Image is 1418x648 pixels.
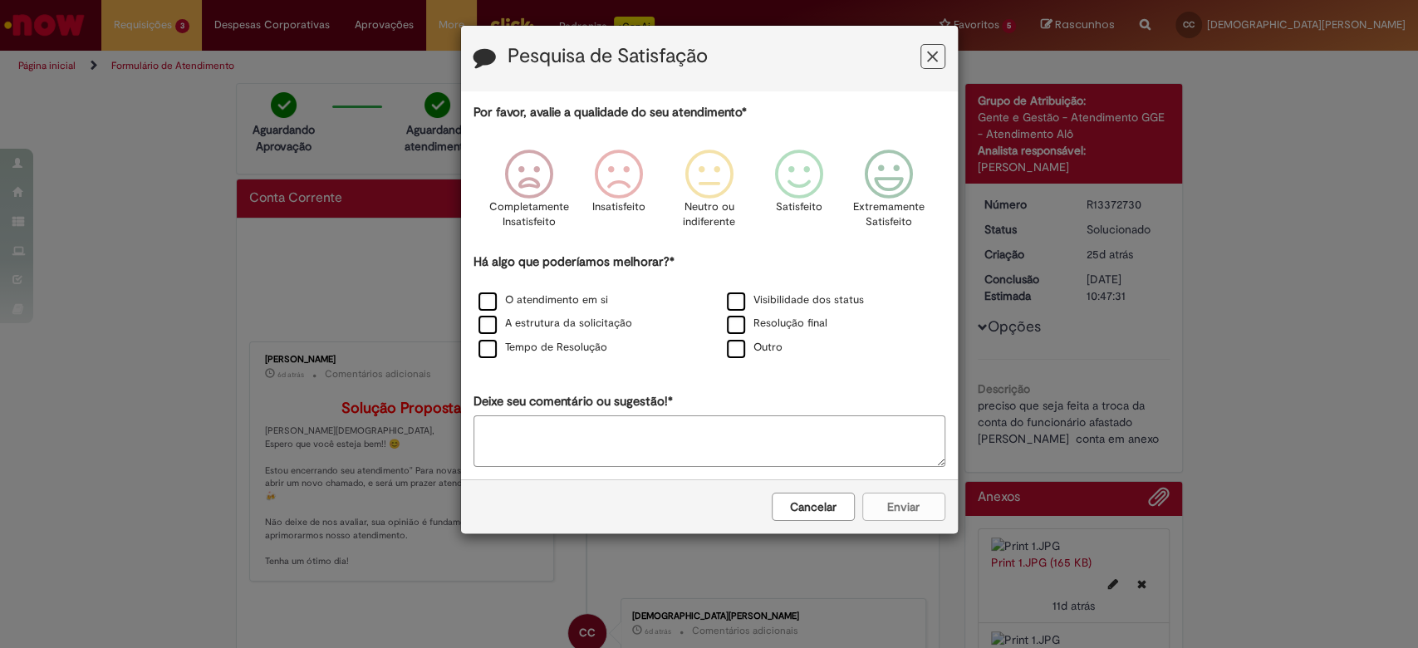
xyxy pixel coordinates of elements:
div: Completamente Insatisfeito [487,137,572,251]
div: Satisfeito [757,137,841,251]
label: O atendimento em si [478,292,608,308]
label: Visibilidade dos status [727,292,864,308]
div: Insatisfeito [577,137,661,251]
p: Insatisfeito [592,199,645,215]
button: Cancelar [772,493,855,521]
div: Extremamente Satisfeito [846,137,931,251]
label: A estrutura da solicitação [478,316,632,331]
p: Extremamente Satisfeito [853,199,925,230]
p: Completamente Insatisfeito [489,199,569,230]
div: Neutro ou indiferente [666,137,751,251]
label: Por favor, avalie a qualidade do seu atendimento* [473,104,747,121]
label: Deixe seu comentário ou sugestão!* [473,393,673,410]
p: Satisfeito [776,199,822,215]
div: Há algo que poderíamos melhorar?* [473,253,945,361]
p: Neutro ou indiferente [679,199,738,230]
label: Pesquisa de Satisfação [508,46,708,67]
label: Tempo de Resolução [478,340,607,356]
label: Resolução final [727,316,827,331]
label: Outro [727,340,783,356]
